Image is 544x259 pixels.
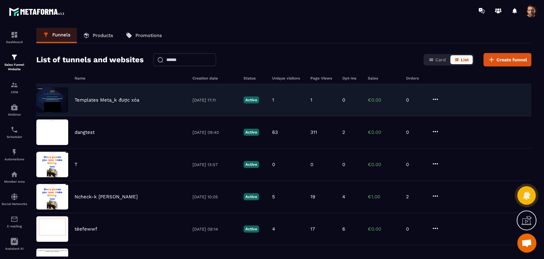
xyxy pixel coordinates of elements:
a: automationsautomationsAutomations [2,143,27,166]
p: Social Networks [2,202,27,206]
p: Active [243,96,259,103]
p: 0 [406,97,425,103]
p: 2 [406,194,425,200]
img: social-network [11,193,18,201]
img: image [36,216,68,242]
p: [DATE] 10:05 [192,194,237,199]
img: formation [11,31,18,39]
p: 311 [310,129,317,135]
p: 0 [310,162,313,167]
a: formationformationCRM [2,76,27,99]
button: List [450,55,473,64]
p: Active [243,161,259,168]
p: 2 [342,129,345,135]
p: 0 [342,97,345,103]
p: 4 [342,194,345,200]
p: [DATE] 09:40 [192,130,237,135]
p: Promotions [135,33,162,38]
p: Funnels [52,32,70,38]
a: schedulerschedulerScheduler [2,121,27,143]
p: 6 [342,226,345,232]
h6: Sales [368,76,400,80]
p: téefewwf [75,226,97,232]
button: Create funnel [483,53,531,66]
p: 0 [342,162,345,167]
img: image [36,119,68,145]
a: Promotions [120,28,168,43]
p: dangtest [75,129,95,135]
span: Card [435,57,446,62]
p: Sales Funnel Website [2,63,27,72]
p: 4 [272,226,275,232]
h6: Creation date [192,76,237,80]
p: Dashboard [2,40,27,44]
a: social-networksocial-networkSocial Networks [2,188,27,210]
p: Products [93,33,113,38]
p: 0 [406,162,425,167]
p: [DATE] 17:11 [192,98,237,103]
p: €0.00 [368,129,400,135]
h6: Opt-ins [342,76,361,80]
p: €0.00 [368,226,400,232]
p: Active [243,225,259,232]
p: Templates Meta_k được xóa [75,97,139,103]
p: 1 [272,97,274,103]
p: 63 [272,129,278,135]
p: 0 [272,162,275,167]
p: Active [243,193,259,200]
h6: Name [75,76,186,80]
p: Ncheck-k [PERSON_NAME] [75,194,138,200]
h6: Orders [406,76,425,80]
img: automations [11,148,18,156]
h6: Unique visitors [272,76,304,80]
img: automations [11,103,18,111]
img: logo [9,6,66,18]
p: €0.00 [368,162,400,167]
p: €0.00 [368,97,400,103]
p: Member area [2,180,27,183]
a: Products [77,28,120,43]
a: emailemailE-mailing [2,210,27,233]
div: Mở cuộc trò chuyện [517,233,536,253]
h2: List of tunnels and websites [36,53,144,66]
p: Active [243,129,259,136]
p: [DATE] 09:14 [192,227,237,232]
p: CRM [2,90,27,94]
img: email [11,215,18,223]
p: Scheduler [2,135,27,139]
img: image [36,87,68,113]
a: formationformationDashboard [2,26,27,49]
p: 19 [310,194,315,200]
p: Webinar [2,113,27,116]
p: 0 [406,129,425,135]
a: automationsautomationsWebinar [2,99,27,121]
p: T [75,162,77,167]
button: Card [425,55,450,64]
p: €1.00 [368,194,400,200]
p: 1 [310,97,312,103]
p: 5 [272,194,275,200]
p: [DATE] 13:57 [192,162,237,167]
a: automationsautomationsMember area [2,166,27,188]
p: 0 [406,226,425,232]
span: Create funnel [497,57,527,63]
img: image [36,152,68,177]
img: formation [11,81,18,89]
img: automations [11,171,18,178]
img: scheduler [11,126,18,133]
p: E-mailing [2,225,27,228]
span: List [461,57,469,62]
p: 17 [310,226,315,232]
img: image [36,184,68,209]
img: formation [11,53,18,61]
h6: Page Views [310,76,336,80]
a: Funnels [36,28,77,43]
a: formationformationSales Funnel Website [2,49,27,76]
p: Assistant AI [2,247,27,250]
h6: Status [243,76,266,80]
p: Automations [2,157,27,161]
a: Assistant AI [2,233,27,255]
